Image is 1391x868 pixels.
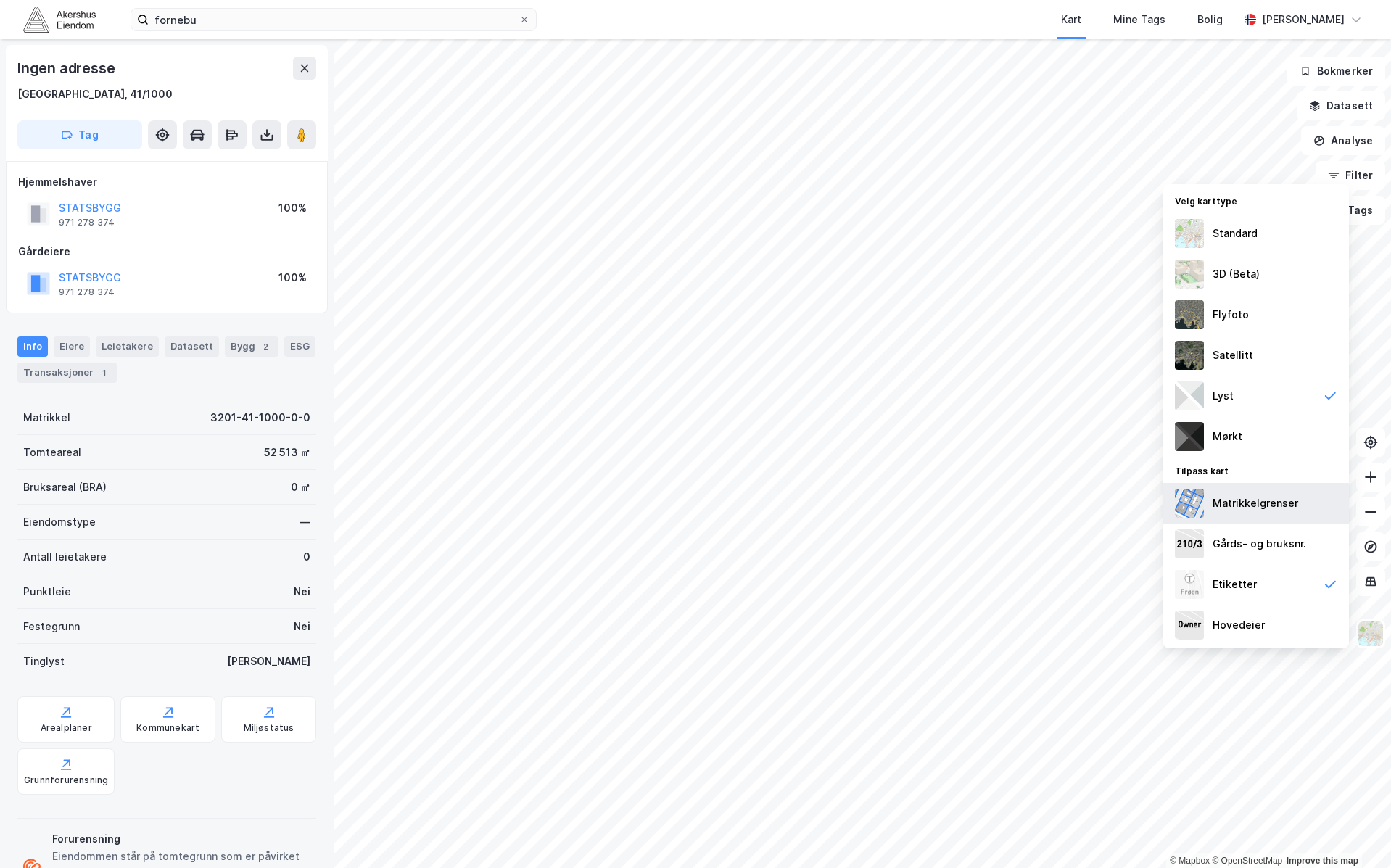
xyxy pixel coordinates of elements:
[1213,225,1258,242] div: Standard
[23,653,65,670] div: Tinglyst
[294,583,310,600] div: Nei
[1175,341,1204,370] img: 9k=
[1213,535,1306,553] div: Gårds- og bruksnr.
[23,548,107,566] div: Antall leietakere
[136,722,199,734] div: Kommunekart
[1061,11,1081,28] div: Kart
[1175,570,1204,599] img: Z
[210,409,310,426] div: 3201-41-1000-0-0
[225,336,278,357] div: Bygg
[1175,260,1204,289] img: Z
[59,217,115,228] div: 971 278 374
[1297,91,1385,120] button: Datasett
[1175,300,1204,329] img: Z
[1175,381,1204,410] img: luj3wr1y2y3+OchiMxRmMxRlscgabnMEmZ7DJGWxyBpucwSZnsMkZbHIGm5zBJmewyRlscgabnMEmZ7DJGWxyBpucwSZnsMkZ...
[1213,387,1234,405] div: Lyst
[52,830,310,848] div: Forurensning
[1175,611,1204,640] img: majorOwner.b5e170eddb5c04bfeeff.jpeg
[23,479,107,496] div: Bruksareal (BRA)
[59,286,115,298] div: 971 278 374
[1357,620,1384,648] img: Z
[1213,576,1257,593] div: Etiketter
[244,722,294,734] div: Miljøstatus
[1212,856,1282,866] a: OpenStreetMap
[165,336,219,357] div: Datasett
[1318,196,1385,225] button: Tags
[23,583,71,600] div: Punktleie
[1163,187,1349,213] div: Velg karttype
[1287,57,1385,86] button: Bokmerker
[1262,11,1345,28] div: [PERSON_NAME]
[24,774,108,786] div: Grunnforurensning
[149,9,519,30] input: Søk på adresse, matrikkel, gårdeiere, leietakere eller personer
[303,548,310,566] div: 0
[41,722,92,734] div: Arealplaner
[54,336,90,357] div: Eiere
[278,199,307,217] div: 100%
[18,243,315,260] div: Gårdeiere
[17,363,117,383] div: Transaksjoner
[1175,219,1204,248] img: Z
[96,336,159,357] div: Leietakere
[1287,856,1358,866] a: Improve this map
[1213,347,1253,364] div: Satellitt
[1175,422,1204,451] img: nCdM7BzjoCAAAAAElFTkSuQmCC
[23,513,96,531] div: Eiendomstype
[1213,265,1260,283] div: 3D (Beta)
[1318,798,1391,868] div: Kontrollprogram for chat
[1318,798,1391,868] iframe: Chat Widget
[23,444,81,461] div: Tomteareal
[1213,616,1265,634] div: Hovedeier
[294,618,310,635] div: Nei
[23,618,80,635] div: Festegrunn
[1301,126,1385,155] button: Analyse
[23,409,70,426] div: Matrikkel
[96,365,111,380] div: 1
[300,513,310,531] div: —
[1213,428,1242,445] div: Mørkt
[17,120,142,149] button: Tag
[258,339,273,354] div: 2
[1213,495,1298,512] div: Matrikkelgrenser
[17,336,48,357] div: Info
[1113,11,1165,28] div: Mine Tags
[227,653,310,670] div: [PERSON_NAME]
[1170,856,1210,866] a: Mapbox
[1163,457,1349,483] div: Tilpass kart
[1213,306,1249,323] div: Flyfoto
[18,173,315,191] div: Hjemmelshaver
[23,7,96,32] img: akershus-eiendom-logo.9091f326c980b4bce74ccdd9f866810c.svg
[1175,489,1204,518] img: cadastreBorders.cfe08de4b5ddd52a10de.jpeg
[278,269,307,286] div: 100%
[1316,161,1385,190] button: Filter
[291,479,310,496] div: 0 ㎡
[1197,11,1223,28] div: Bolig
[1175,529,1204,558] img: cadastreKeys.547ab17ec502f5a4ef2b.jpeg
[17,86,173,103] div: [GEOGRAPHIC_DATA], 41/1000
[264,444,310,461] div: 52 513 ㎡
[284,336,315,357] div: ESG
[17,57,117,80] div: Ingen adresse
